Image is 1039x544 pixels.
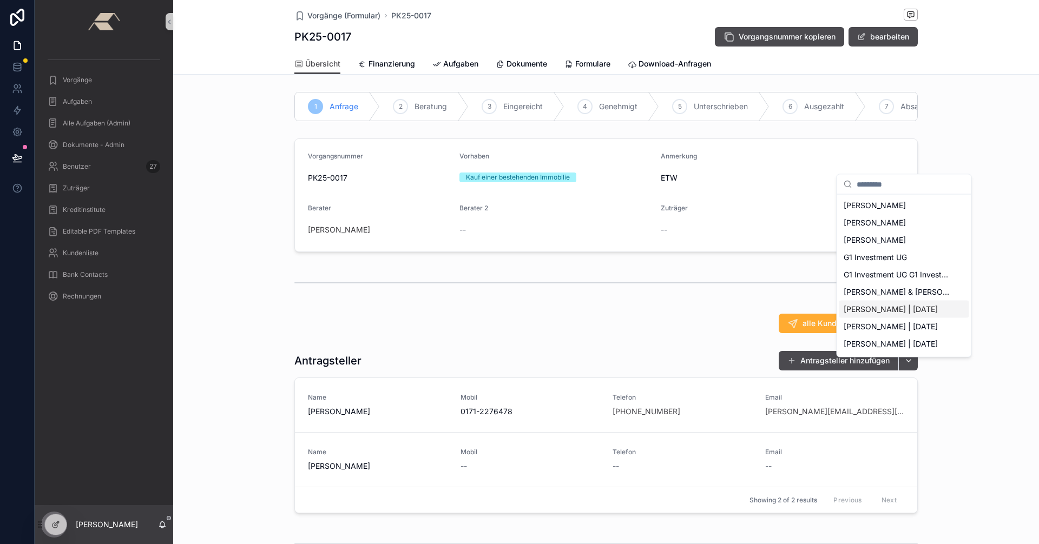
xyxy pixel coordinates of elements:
a: Download-Anfragen [628,54,711,76]
span: Berater 2 [459,204,488,212]
a: Name[PERSON_NAME]Mobil0171-2276478Telefon[PHONE_NUMBER]Email[PERSON_NAME][EMAIL_ADDRESS][DOMAIN_N... [295,378,917,432]
span: Vorgangsnummer kopieren [739,31,836,42]
a: Editable PDF Templates [41,222,167,241]
span: [PERSON_NAME] | [DATE] [844,321,938,332]
a: Übersicht [294,54,340,75]
button: alle Kunden zur App einladen [779,314,918,333]
span: G1 Investment UG [844,252,907,263]
span: Aufgaben [443,58,478,69]
span: Telefon [613,393,752,402]
span: [PERSON_NAME] [844,356,906,367]
span: Download-Anfragen [639,58,711,69]
span: 6 [788,102,792,111]
span: -- [765,461,772,472]
a: Finanzierung [358,54,415,76]
span: PK25-0017 [308,173,451,183]
span: Beratung [415,101,447,112]
span: 5 [678,102,682,111]
span: Anfrage [330,101,358,112]
div: Suggestions [837,195,971,357]
span: 0171-2276478 [461,406,600,417]
span: Berater [308,204,331,212]
a: PK25-0017 [391,10,431,21]
span: [PERSON_NAME] [844,235,906,246]
a: Kundenliste [41,243,167,263]
span: [PERSON_NAME] & [PERSON_NAME] eGbR [844,287,952,297]
span: -- [461,461,467,472]
span: Bank Contacts [63,270,108,279]
a: [PERSON_NAME][EMAIL_ADDRESS][DOMAIN_NAME] [765,406,905,417]
span: Showing 2 of 2 results [749,496,817,505]
span: Editable PDF Templates [63,227,135,236]
span: 3 [488,102,491,111]
a: [PHONE_NUMBER] [613,406,680,417]
span: [PERSON_NAME] | [DATE] [844,304,938,315]
span: [PERSON_NAME] [844,217,906,228]
span: Kundenliste [63,249,98,257]
span: Rechnungen [63,292,101,301]
span: G1 Investment UG G1 Investment UG [844,269,952,280]
div: Kauf einer bestehenden Immobilie [466,173,570,182]
h1: Antragsteller [294,353,361,368]
span: Vorgangsnummer [308,152,363,160]
a: Zuträger [41,178,167,198]
span: Vorgänge [63,76,92,84]
button: bearbeiten [849,27,918,47]
span: [PERSON_NAME] [308,406,448,417]
span: 2 [399,102,403,111]
span: Dokumente [507,58,547,69]
span: Benutzer [63,162,91,171]
a: Alle Aufgaben (Admin) [41,114,167,133]
div: 27 [146,160,160,173]
span: -- [459,224,466,235]
img: App logo [88,13,120,30]
span: -- [613,461,619,472]
span: Name [308,448,448,456]
a: Aufgaben [432,54,478,76]
a: [PERSON_NAME] [308,224,370,235]
a: Dokumente - Admin [41,135,167,155]
span: Absage (KD oder Bank) [900,101,984,112]
span: [PERSON_NAME] [308,461,448,472]
a: Benutzer27 [41,157,167,176]
span: Dokumente - Admin [63,141,124,149]
span: ETW [661,173,854,183]
span: [PERSON_NAME] [844,200,906,211]
a: Antragsteller hinzufügen [779,351,898,370]
span: Eingereicht [503,101,543,112]
span: Finanzierung [369,58,415,69]
span: Mobil [461,448,600,456]
button: Vorgangsnummer kopieren [715,27,844,47]
span: 7 [885,102,889,111]
span: 4 [583,102,587,111]
span: Anmerkung [661,152,697,160]
span: [PERSON_NAME] | [DATE] [844,339,938,349]
span: Mobil [461,393,600,402]
a: Name[PERSON_NAME]Mobil--Telefon--Email-- [295,432,917,487]
span: Email [765,393,905,402]
span: 1 [314,102,317,111]
a: Rechnungen [41,287,167,306]
a: Vorgänge [41,70,167,90]
h1: PK25-0017 [294,29,351,44]
span: Vorgänge (Formular) [307,10,380,21]
span: Zuträger [63,184,90,193]
span: Genehmigt [599,101,637,112]
span: Aufgaben [63,97,92,106]
a: Dokumente [496,54,547,76]
span: -- [661,224,667,235]
span: Kreditinstitute [63,205,106,214]
span: Formulare [575,58,610,69]
div: scrollable content [35,43,173,320]
span: Vorhaben [459,152,489,160]
span: Zuträger [661,204,688,212]
span: Name [308,393,448,402]
a: Kreditinstitute [41,200,167,220]
p: [PERSON_NAME] [76,519,138,530]
span: Übersicht [305,58,340,69]
a: Formulare [564,54,610,76]
span: Ausgezahlt [804,101,844,112]
a: Vorgänge (Formular) [294,10,380,21]
span: Unterschrieben [694,101,748,112]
